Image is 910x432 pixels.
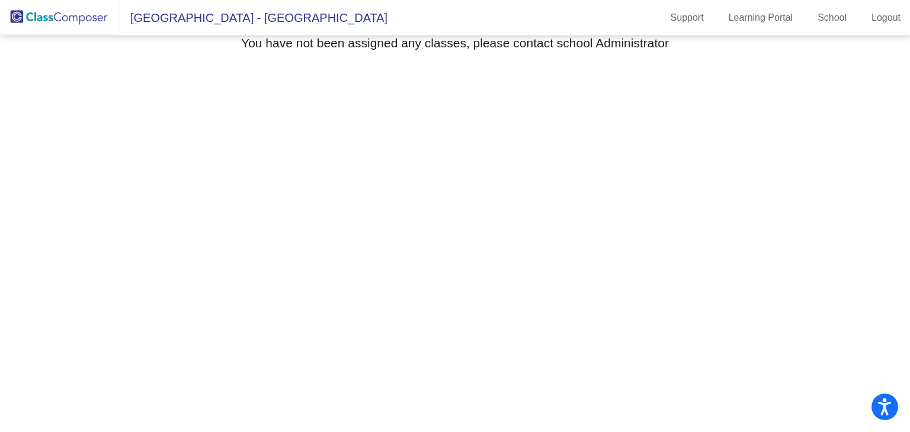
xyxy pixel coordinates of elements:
[719,8,803,27] a: Learning Portal
[862,8,910,27] a: Logout
[661,8,713,27] a: Support
[241,36,669,50] h3: You have not been assigned any classes, please contact school Administrator
[808,8,856,27] a: School
[118,8,387,27] span: [GEOGRAPHIC_DATA] - [GEOGRAPHIC_DATA]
